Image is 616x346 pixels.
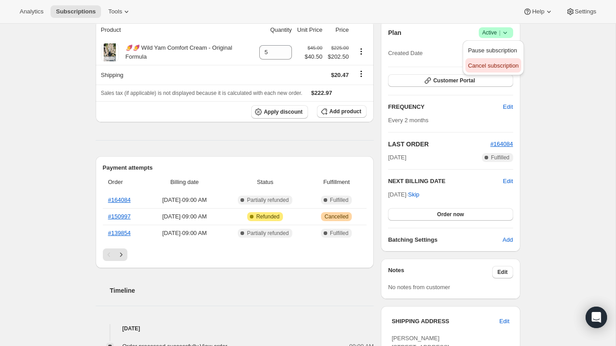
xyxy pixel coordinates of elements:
[103,172,148,192] th: Order
[247,230,288,237] span: Partially refunded
[317,105,367,118] button: Add product
[56,8,96,15] span: Subscriptions
[437,211,464,218] span: Order now
[295,20,325,40] th: Unit Price
[575,8,596,15] span: Settings
[151,196,219,205] span: [DATE] · 09:00 AM
[388,235,502,244] h6: Batching Settings
[328,52,349,61] span: $202.50
[151,229,219,238] span: [DATE] · 09:00 AM
[518,5,558,18] button: Help
[108,230,131,236] a: #139854
[586,307,607,328] div: Open Intercom Messenger
[330,230,348,237] span: Fulfilled
[103,163,367,172] h2: Payment attempts
[388,140,490,149] h2: LAST ORDER
[388,117,428,124] span: Every 2 months
[561,5,602,18] button: Settings
[103,248,367,261] nav: Pagination
[108,196,131,203] a: #164084
[465,43,521,57] button: Pause subscription
[110,286,374,295] h2: Timeline
[388,49,422,58] span: Created Date
[312,178,361,187] span: Fulfillment
[388,266,492,278] h3: Notes
[494,314,515,329] button: Edit
[388,284,450,290] span: No notes from customer
[224,178,307,187] span: Status
[503,177,513,186] button: Edit
[329,108,361,115] span: Add product
[308,45,322,51] small: $45.00
[96,65,257,85] th: Shipping
[388,177,503,186] h2: NEXT BILLING DATE
[388,191,419,198] span: [DATE] ·
[388,28,401,37] h2: Plan
[330,196,348,204] span: Fulfilled
[497,233,518,247] button: Add
[465,58,521,73] button: Cancel subscription
[502,235,513,244] span: Add
[491,154,509,161] span: Fulfilled
[101,90,303,96] span: Sales tax (if applicable) is not displayed because it is calculated with each new order.
[354,47,368,56] button: Product actions
[403,188,425,202] button: Skip
[256,213,279,220] span: Refunded
[325,213,348,220] span: Cancelled
[108,8,122,15] span: Tools
[433,77,475,84] span: Customer Portal
[103,5,136,18] button: Tools
[119,43,254,61] div: 🍠🍠 Wild Yam Comfort Cream - Original Formula
[247,196,288,204] span: Partially refunded
[392,317,499,326] h3: SHIPPING ADDRESS
[331,45,349,51] small: $225.00
[14,5,49,18] button: Analytics
[96,324,374,333] h4: [DATE]
[20,8,43,15] span: Analytics
[490,141,513,147] a: #164084
[151,178,219,187] span: Billing date
[499,29,500,36] span: |
[304,52,322,61] span: $40.50
[257,20,295,40] th: Quantity
[151,212,219,221] span: [DATE] · 09:00 AM
[492,266,513,278] button: Edit
[503,103,513,111] span: Edit
[331,72,349,78] span: $20.47
[354,69,368,79] button: Shipping actions
[388,208,513,221] button: Order now
[96,20,257,40] th: Product
[251,105,308,119] button: Apply discount
[388,103,503,111] h2: FREQUENCY
[498,269,508,276] span: Edit
[115,248,127,261] button: Next
[408,190,419,199] span: Skip
[482,28,510,37] span: Active
[490,140,513,149] button: #164084
[108,213,131,220] a: #150997
[468,62,519,69] span: Cancel subscription
[311,90,332,96] span: $222.97
[51,5,101,18] button: Subscriptions
[264,108,303,115] span: Apply discount
[468,47,517,54] span: Pause subscription
[499,317,509,326] span: Edit
[388,153,406,162] span: [DATE]
[325,20,351,40] th: Price
[498,100,518,114] button: Edit
[532,8,544,15] span: Help
[388,74,513,87] button: Customer Portal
